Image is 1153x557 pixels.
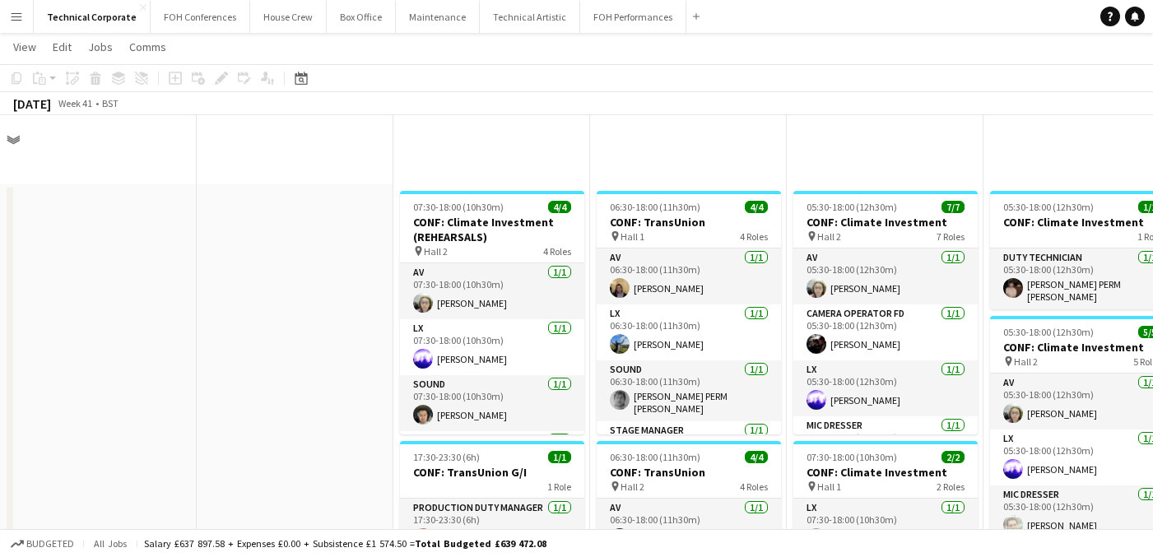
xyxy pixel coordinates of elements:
button: FOH Performances [580,1,686,33]
span: 05:30-18:00 (12h30m) [807,201,897,213]
button: Technical Corporate [34,1,151,33]
span: All jobs [91,537,130,550]
div: BST [102,97,119,109]
span: 4 Roles [543,245,571,258]
span: Hall 2 [621,480,644,493]
span: 06:30-18:00 (11h30m) [610,201,700,213]
button: FOH Conferences [151,1,250,33]
app-card-role: Production Duty Manager1/117:30-23:30 (6h)[PERSON_NAME] [400,499,584,555]
app-job-card: 17:30-23:30 (6h)1/1CONF: TransUnion G/I1 RoleProduction Duty Manager1/117:30-23:30 (6h)[PERSON_NAME] [400,441,584,555]
span: 7/7 [941,201,965,213]
span: Jobs [88,39,113,54]
a: Edit [46,36,78,58]
span: Hall 2 [1014,355,1038,368]
span: Hall 2 [817,230,841,243]
span: 7 Roles [937,230,965,243]
span: 07:30-18:00 (10h30m) [807,451,897,463]
span: 1 Role [547,480,571,493]
span: 4/4 [745,201,768,213]
app-card-role: AV1/106:30-18:00 (11h30m)[PERSON_NAME] [597,248,781,304]
app-card-role: LX1/106:30-18:00 (11h30m)[PERSON_NAME] [597,304,781,360]
span: Total Budgeted £639 472.08 [415,537,546,550]
h3: CONF: TransUnion [597,215,781,230]
span: 4 Roles [740,480,768,493]
h3: CONF: Climate Investment [793,215,978,230]
span: 4/4 [745,451,768,463]
app-card-role: Sound1/106:30-18:00 (11h30m)[PERSON_NAME] PERM [PERSON_NAME] [597,360,781,421]
button: Maintenance [396,1,480,33]
div: [DATE] [13,95,51,112]
app-job-card: 07:30-18:00 (10h30m)4/4CONF: Climate Investment (REHEARSALS) Hall 24 RolesAV1/107:30-18:00 (10h30... [400,191,584,434]
app-card-role: Mic Dresser1/105:30-18:00 (12h30m) [793,416,978,472]
app-card-role: AV1/105:30-18:00 (12h30m)[PERSON_NAME] [793,248,978,304]
button: Box Office [327,1,396,33]
app-card-role: AV1/106:30-18:00 (11h30m)[PERSON_NAME] [597,499,781,555]
span: 06:30-18:00 (11h30m) [610,451,700,463]
span: Budgeted [26,538,74,550]
app-job-card: 05:30-18:00 (12h30m)7/7CONF: Climate Investment Hall 27 RolesAV1/105:30-18:00 (12h30m)[PERSON_NAM... [793,191,978,434]
span: Comms [129,39,166,54]
app-card-role: LX1/107:30-18:00 (10h30m)[PERSON_NAME] [400,319,584,375]
span: Hall 1 [621,230,644,243]
app-card-role: Camera Operator FD1/105:30-18:00 (12h30m)[PERSON_NAME] [793,304,978,360]
span: 2/2 [941,451,965,463]
span: 2 Roles [937,480,965,493]
app-card-role: AV1/107:30-18:00 (10h30m)[PERSON_NAME] [400,263,584,319]
span: Week 41 [54,97,95,109]
app-card-role: Stage Manager1/1 [400,431,584,487]
span: 05:30-18:00 (12h30m) [1003,326,1094,338]
button: Technical Artistic [480,1,580,33]
button: House Crew [250,1,327,33]
span: Edit [53,39,72,54]
a: Jobs [81,36,119,58]
span: 05:30-18:00 (12h30m) [1003,201,1094,213]
a: View [7,36,43,58]
span: Hall 2 [424,245,448,258]
h3: CONF: TransUnion G/I [400,465,584,480]
span: 07:30-18:00 (10h30m) [413,201,504,213]
span: 17:30-23:30 (6h) [413,451,480,463]
span: 4/4 [548,201,571,213]
h3: CONF: TransUnion [597,465,781,480]
h3: CONF: Climate Investment [793,465,978,480]
span: View [13,39,36,54]
div: Salary £637 897.58 + Expenses £0.00 + Subsistence £1 574.50 = [144,537,546,550]
app-card-role: Stage Manager1/1 [597,421,781,477]
h3: CONF: Climate Investment (REHEARSALS) [400,215,584,244]
button: Budgeted [8,535,77,553]
span: 1/1 [548,451,571,463]
app-card-role: Sound1/107:30-18:00 (10h30m)[PERSON_NAME] [400,375,584,431]
span: 4 Roles [740,230,768,243]
span: Hall 1 [817,480,841,493]
a: Comms [123,36,173,58]
app-card-role: LX1/105:30-18:00 (12h30m)[PERSON_NAME] [793,360,978,416]
app-job-card: 06:30-18:00 (11h30m)4/4CONF: TransUnion Hall 14 RolesAV1/106:30-18:00 (11h30m)[PERSON_NAME]LX1/10... [597,191,781,434]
